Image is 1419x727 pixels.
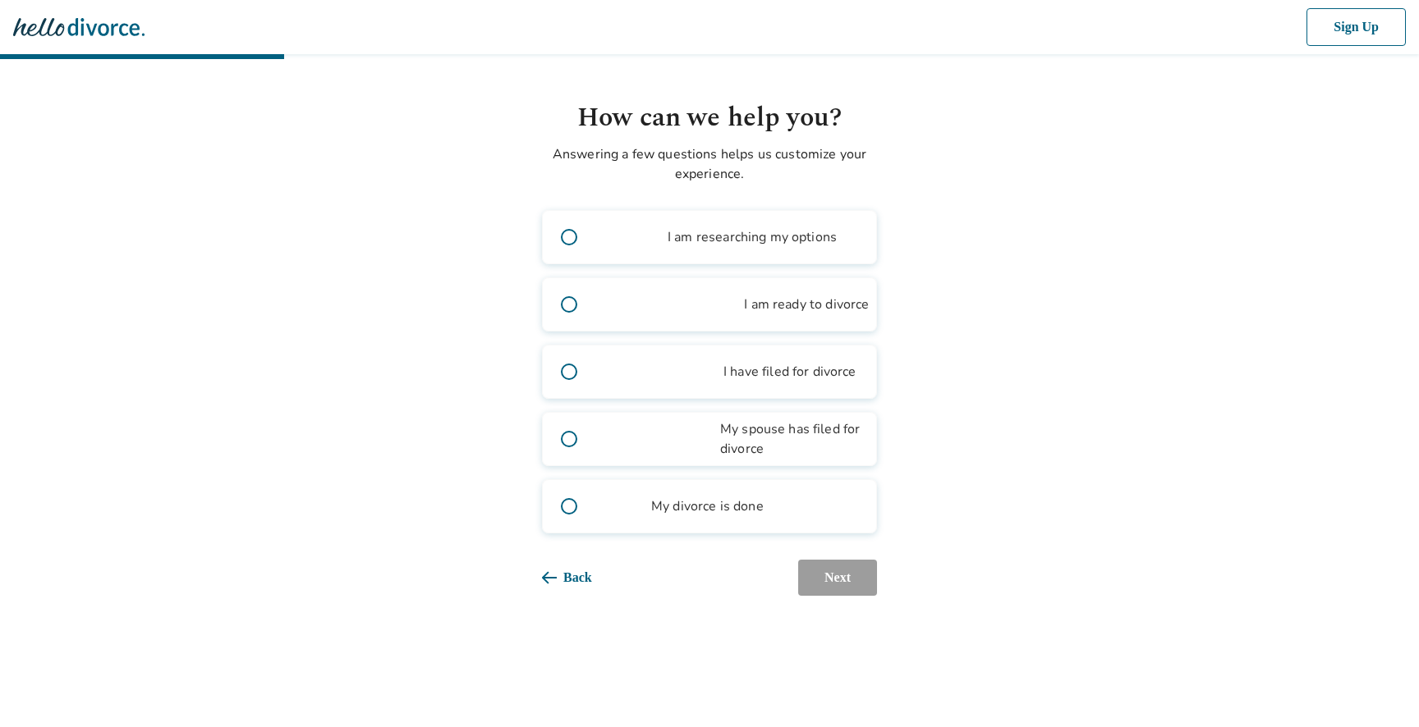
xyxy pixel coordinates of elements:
[798,560,877,596] button: Next
[668,227,837,247] span: I am researching my options
[542,98,877,138] h1: How can we help you?
[542,560,618,596] button: Back
[602,295,737,314] span: bookmark_check
[602,429,714,449] span: article_person
[720,419,876,459] span: My spouse has filed for divorce
[1306,8,1406,46] button: Sign Up
[651,496,764,516] span: My divorce is done
[602,362,717,382] span: outgoing_mail
[542,144,877,184] p: Answering a few questions helps us customize your experience.
[602,496,645,516] span: gavel
[602,227,661,247] span: book_2
[13,11,145,43] img: Hello Divorce Logo
[744,295,869,314] span: I am ready to divorce
[723,362,856,382] span: I have filed for divorce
